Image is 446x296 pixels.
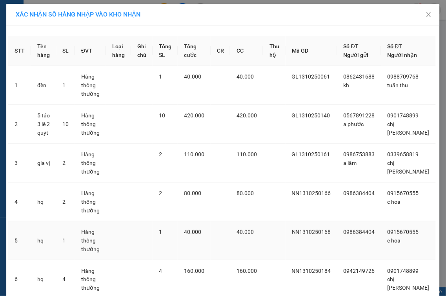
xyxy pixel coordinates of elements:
[237,151,257,157] span: 110.000
[388,199,401,205] span: c hoa
[184,190,201,196] span: 80.000
[31,105,56,144] td: 5 táo 3 lê 2 quýt
[344,121,364,127] span: a phước
[388,276,430,291] span: chị [PERSON_NAME]
[426,11,432,18] span: close
[16,11,140,18] span: XÁC NHẬN SỐ HÀNG NHẬP VÀO KHO NHẬN
[388,160,430,175] span: chị [PERSON_NAME]
[344,160,357,166] span: a lâm
[388,151,419,157] span: 0339658819
[31,66,56,105] td: đèn
[344,151,375,157] span: 0986753883
[292,229,331,235] span: NN1310250168
[292,151,330,157] span: GL1310250161
[159,112,165,119] span: 10
[75,183,106,221] td: Hàng thông thường
[388,43,402,49] span: Số ĐT
[4,27,25,66] img: logo
[131,36,153,66] th: Ghi chú
[344,52,369,58] span: Người gửi
[292,73,330,80] span: GL1310250061
[62,238,66,244] span: 1
[62,160,66,166] span: 2
[8,66,31,105] td: 1
[178,36,211,66] th: Tổng cước
[159,190,162,196] span: 2
[153,36,178,66] th: Tổng SL
[75,36,106,66] th: ĐVT
[292,268,331,274] span: NN1310250184
[263,36,286,66] th: Thu hộ
[230,36,263,66] th: CC
[184,112,204,119] span: 420.000
[8,36,31,66] th: STT
[292,190,331,196] span: NN1310250166
[344,73,375,80] span: 0862431688
[106,36,131,66] th: Loại hàng
[292,112,330,119] span: GL1310250140
[344,112,375,119] span: 0567891228
[237,190,254,196] span: 80.000
[62,121,69,127] span: 10
[184,268,204,274] span: 160.000
[8,144,31,183] td: 3
[388,73,419,80] span: 0988709768
[8,105,31,144] td: 2
[62,82,66,88] span: 1
[344,268,375,274] span: 0942149726
[184,151,204,157] span: 110.000
[159,73,162,80] span: 1
[388,112,419,119] span: 0901748899
[388,121,430,136] span: chị [PERSON_NAME]
[159,151,162,157] span: 2
[388,268,419,274] span: 0901748899
[31,6,88,32] strong: CHUYỂN PHÁT NHANH AN PHÚ QUÝ
[388,82,408,88] span: tuấn thu
[31,36,56,66] th: Tên hàng
[62,276,66,283] span: 4
[8,183,31,221] td: 4
[388,52,417,58] span: Người nhận
[75,144,106,183] td: Hàng thông thường
[95,50,142,58] span: DC1310250085
[75,66,106,105] td: Hàng thông thường
[159,229,162,235] span: 1
[62,199,66,205] span: 2
[388,238,401,244] span: c hoa
[418,4,440,26] button: Close
[344,190,375,196] span: 0986384404
[31,144,56,183] td: gia vị
[159,268,162,274] span: 4
[344,43,359,49] span: Số ĐT
[31,221,56,260] td: hq
[8,221,31,260] td: 5
[344,82,350,88] span: kh
[388,229,419,235] span: 0915670555
[28,56,91,64] strong: PHIẾU GỬI HÀNG
[184,229,201,235] span: 40.000
[184,73,201,80] span: 40.000
[286,36,337,66] th: Mã GD
[237,112,257,119] span: 420.000
[211,36,230,66] th: CR
[237,268,257,274] span: 160.000
[56,36,75,66] th: SL
[344,229,375,235] span: 0986384404
[27,33,91,54] span: [GEOGRAPHIC_DATA], [GEOGRAPHIC_DATA] ↔ [GEOGRAPHIC_DATA]
[237,229,254,235] span: 40.000
[388,190,419,196] span: 0915670555
[31,183,56,221] td: hq
[75,221,106,260] td: Hàng thông thường
[75,105,106,144] td: Hàng thông thường
[237,73,254,80] span: 40.000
